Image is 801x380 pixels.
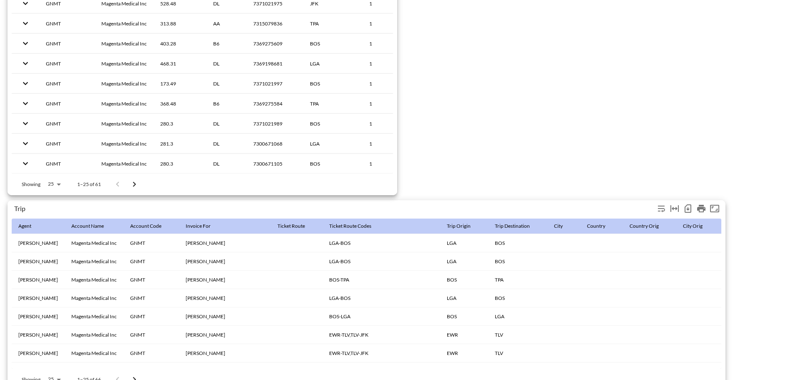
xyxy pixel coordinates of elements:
div: Wrap text [655,202,668,215]
th: BOS [303,34,363,53]
div: 25 [44,179,64,189]
span: Ticket Route Codes [329,221,382,231]
span: Country [587,221,616,231]
button: expand row [18,56,33,70]
th: Magenta Medical Inc [95,14,154,33]
th: 281.3 [154,134,207,154]
th: 1 [363,74,411,93]
div: Toggle table layout between fixed and auto (default: auto) [668,202,681,215]
div: Country [587,221,605,231]
th: Frankie Carr [12,307,65,326]
th: TLV [488,326,547,344]
th: LGA-BOS [322,234,440,252]
th: 7369275609 [247,34,303,53]
th: TPA [303,94,363,113]
th: Keri Mcgovern [179,252,271,271]
th: 313.88 [154,14,207,33]
th: Keri Mcgovern [179,234,271,252]
th: 29/10/2025 [720,344,767,362]
th: LGA [488,307,547,326]
th: 7300671068 [247,134,303,154]
th: BOS [303,114,363,133]
th: EWR [440,326,488,344]
th: Frankie Carr [12,234,65,252]
p: 1–25 of 61 [77,181,101,188]
th: TPA [303,14,363,33]
th: 7315079836 [247,14,303,33]
th: Magenta Medical Inc [95,54,154,73]
th: LGA-BOS [322,289,440,307]
div: Ticket Route Codes [329,221,371,231]
th: Kathleenelise Schultz [179,307,271,326]
th: 280.3 [154,114,207,133]
th: LGA-BOS [322,252,440,271]
th: 7369275584 [247,94,303,113]
th: DL [207,114,247,133]
th: 1 [363,94,411,113]
th: 468.31 [154,54,207,73]
th: GNMT [39,154,95,174]
th: 368.48 [154,94,207,113]
div: City [554,221,563,231]
th: David Israeli [179,344,271,362]
th: 7371021989 [247,114,303,133]
th: LGA [440,252,488,271]
th: 7369198681 [247,54,303,73]
th: Magenta Medical Inc [65,307,123,326]
th: LGA [303,54,363,73]
th: BOS [303,74,363,93]
th: Frankie Carr [12,289,65,307]
th: 1 [363,114,411,133]
th: GNMT [39,54,95,73]
span: Country Orig [630,221,670,231]
th: LGA [440,234,488,252]
span: Account Name [71,221,115,231]
button: expand row [18,76,33,91]
th: Frankie Carr [12,344,65,362]
th: 173.49 [154,74,207,93]
th: GNMT [123,289,179,307]
th: GNMT [123,271,179,289]
th: Magenta Medical Inc [95,74,154,93]
th: GNMT [123,234,179,252]
th: 7300671105 [247,154,303,174]
th: GNMT [123,344,179,362]
th: EWR-TLV,TLV-JFK [322,326,440,344]
th: Magenta Medical Inc [65,289,123,307]
span: Ticket Route [277,221,316,231]
span: Account Code [130,221,172,231]
th: Magenta Medical Inc [65,252,123,271]
th: 280.3 [154,154,207,174]
th: BOS [440,307,488,326]
th: 24/07/2025 [720,326,767,344]
button: expand row [18,156,33,171]
th: GNMT [123,307,179,326]
div: Invoice For [186,221,211,231]
th: Magenta Medical Inc [65,271,123,289]
span: City [554,221,574,231]
th: AA [207,14,247,33]
th: B6 [207,34,247,53]
div: Print [695,202,708,215]
th: Magenta Medical Inc [95,34,154,53]
th: 26/07/2025 [720,234,767,252]
th: TLV [488,344,547,362]
th: 1 [363,14,411,33]
th: Keri Mcgovern [179,271,271,289]
span: Trip Destination [495,221,541,231]
th: DL [207,134,247,154]
th: GNMT [39,114,95,133]
th: 21/08/2025 [720,307,767,326]
div: Account Code [130,221,161,231]
button: expand row [18,96,33,111]
th: Frankie Carr [12,252,65,271]
th: 1 [363,34,411,53]
th: B6 [207,94,247,113]
div: Trip Destination [495,221,530,231]
th: 7371021997 [247,74,303,93]
th: GNMT [39,134,95,154]
th: LGA [303,134,363,154]
div: City Orig [683,221,703,231]
th: Sevilya Emirov [12,326,65,344]
th: Magenta Medical Inc [65,344,123,362]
